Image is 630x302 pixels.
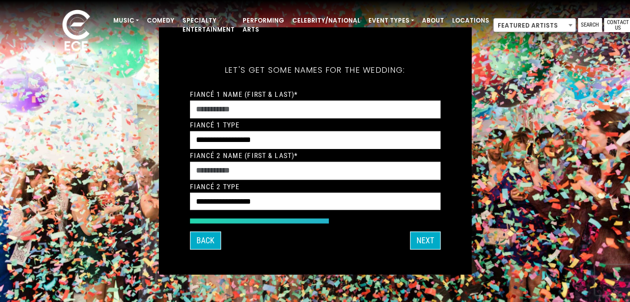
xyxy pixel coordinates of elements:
label: Fiancé 2 Type [190,182,240,191]
a: Locations [448,12,493,29]
img: ece_new_logo_whitev2-1.png [51,7,101,56]
a: About [418,12,448,29]
button: Next [410,232,441,250]
span: Featured Artists [494,19,575,33]
span: Featured Artists [493,18,576,32]
label: Fiancé 1 Type [190,120,240,129]
label: Fiancé 2 Name (First & Last)* [190,151,298,160]
label: Fiancé 1 Name (First & Last)* [190,90,298,99]
a: Event Types [364,12,418,29]
a: Search [578,18,602,32]
a: Celebrity/National [288,12,364,29]
a: Specialty Entertainment [178,12,239,38]
a: Music [109,12,143,29]
a: Performing Arts [239,12,288,38]
a: Comedy [143,12,178,29]
h5: Let's get some names for the wedding: [190,52,441,88]
button: Back [190,232,221,250]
